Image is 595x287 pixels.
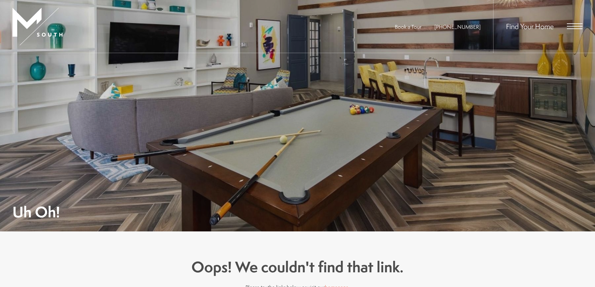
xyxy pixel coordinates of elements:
[434,23,481,30] span: [PHONE_NUMBER]
[12,205,60,219] h1: Uh Oh!
[506,21,554,31] a: Find Your Home
[12,8,62,45] img: MSouth
[126,256,469,278] h2: Oops! We couldn't find that link.
[567,23,583,29] button: Open Menu
[434,23,481,30] a: Call Us at 813-570-8014
[395,23,421,30] a: Book a Tour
